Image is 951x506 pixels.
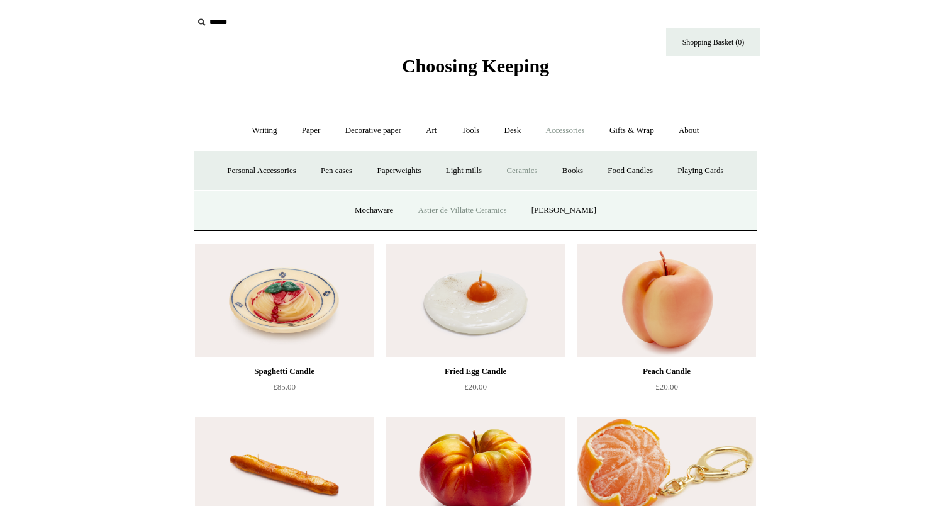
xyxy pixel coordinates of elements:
a: Art [414,114,448,147]
a: About [667,114,711,147]
a: Personal Accessories [216,154,307,188]
a: Tools [450,114,491,147]
a: Paperweights [365,154,432,188]
a: Fried Egg Candle £20.00 [386,364,565,415]
div: Fried Egg Candle [389,364,562,379]
a: [PERSON_NAME] [520,194,608,227]
a: Paper [291,114,332,147]
a: Pen cases [309,154,364,188]
img: Fried Egg Candle [386,244,565,357]
a: Fried Egg Candle Fried Egg Candle [386,244,565,357]
span: Choosing Keeping [402,55,549,76]
a: Decorative paper [334,114,413,147]
span: £85.00 [273,382,296,391]
a: Astier de Villatte Ceramics [407,194,518,227]
div: Peach Candle [581,364,753,379]
a: Desk [493,114,533,147]
img: Peach Candle [577,244,756,357]
a: Accessories [535,114,596,147]
a: Light mills [435,154,493,188]
a: Food Candles [596,154,664,188]
a: Peach Candle £20.00 [577,364,756,415]
a: Playing Cards [666,154,735,188]
span: £20.00 [655,382,678,391]
span: £20.00 [464,382,487,391]
a: Choosing Keeping [402,65,549,74]
a: Spaghetti Candle Spaghetti Candle [195,244,374,357]
a: Ceramics [495,154,548,188]
a: Peach Candle Peach Candle [577,244,756,357]
a: Mochaware [343,194,404,227]
a: Spaghetti Candle £85.00 [195,364,374,415]
a: Writing [241,114,289,147]
img: Spaghetti Candle [195,244,374,357]
a: Gifts & Wrap [598,114,665,147]
div: Spaghetti Candle [198,364,370,379]
a: Books [551,154,594,188]
a: Shopping Basket (0) [666,28,760,56]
